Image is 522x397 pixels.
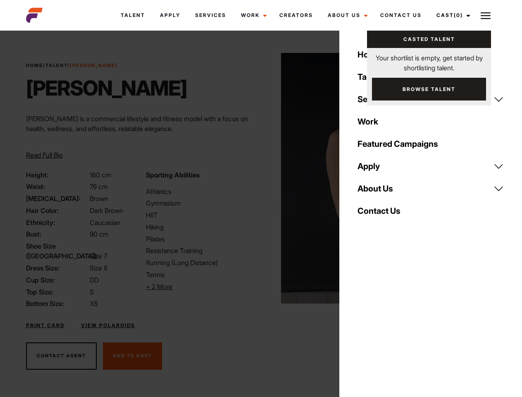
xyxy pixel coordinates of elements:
[26,218,88,227] span: Ethnicity:
[146,246,256,256] li: Resistance Training
[367,48,491,73] p: Your shortlist is empty, get started by shortlisting talent.
[26,322,64,329] a: Print Card
[26,229,88,239] span: Bust:
[26,62,43,68] a: Home
[90,194,108,203] span: Brown
[146,258,256,268] li: Running (Long Distance)
[146,270,256,280] li: Tennis
[353,88,509,110] a: Services
[90,206,123,215] span: Dark Brown
[26,62,118,69] span: / /
[26,182,88,191] span: Waist:
[90,171,111,179] span: 160 cm
[90,218,120,227] span: Caucasian
[320,4,373,26] a: About Us
[481,11,491,21] img: Burger icon
[353,200,509,222] a: Contact Us
[454,12,463,18] span: (0)
[90,299,98,308] span: XS
[90,252,107,260] span: Size 7
[353,177,509,200] a: About Us
[372,78,486,100] a: Browse Talent
[188,4,234,26] a: Services
[90,288,94,296] span: S
[353,110,509,133] a: Work
[429,4,475,26] a: Cast(0)
[146,198,256,208] li: Gymnasium
[146,282,172,291] span: + 2 More
[353,155,509,177] a: Apply
[26,170,88,180] span: Height:
[146,234,256,244] li: Pilates
[70,62,118,68] strong: [PERSON_NAME]
[353,66,509,88] a: Talent
[146,210,256,220] li: HIIT
[26,342,97,370] button: Contact Agent
[113,4,153,26] a: Talent
[26,151,63,159] span: Read Full Bio
[26,241,88,261] span: Shoe Size ([GEOGRAPHIC_DATA]):
[26,299,88,309] span: Bottom Size:
[26,194,88,203] span: [MEDICAL_DATA]:
[90,264,107,272] span: Size 8
[26,114,256,134] p: [PERSON_NAME] is a commercial lifestyle and fitness model with a focus on health, wellness, and e...
[90,230,109,238] span: 90 cm
[90,182,108,191] span: 76 cm
[26,150,63,160] button: Read Full Bio
[26,7,43,24] img: cropped-aefm-brand-fav-22-square.png
[146,222,256,232] li: Hiking
[90,276,99,284] span: DD
[353,43,509,66] a: Home
[272,4,320,26] a: Creators
[103,342,162,370] button: Add To Cast
[26,287,88,297] span: Top Size:
[26,206,88,215] span: Hair Color:
[26,76,187,100] h1: [PERSON_NAME]
[81,322,135,329] a: View Polaroids
[234,4,272,26] a: Work
[113,353,152,359] span: Add To Cast
[146,187,256,196] li: Athletics
[153,4,188,26] a: Apply
[146,171,200,179] strong: Sporting Abilities
[373,4,429,26] a: Contact Us
[353,133,509,155] a: Featured Campaigns
[26,263,88,273] span: Dress Size:
[367,31,491,48] a: Casted Talent
[45,62,67,68] a: Talent
[26,275,88,285] span: Cup Size:
[26,140,256,170] p: Through her modeling and wellness brand, HEAL, she inspires others on their wellness journeys—cha...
